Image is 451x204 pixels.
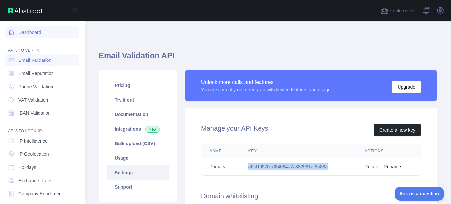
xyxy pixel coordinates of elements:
span: IBAN Validation [18,110,51,116]
td: Primary [201,158,240,176]
th: Actions [357,144,421,158]
a: Company Enrichment [5,188,79,200]
td: a6cf1d570ed84064a7a382981af8a88a [240,158,357,176]
button: Upgrade [392,81,421,93]
a: IBAN Validation [5,107,79,119]
button: Rotate [365,163,378,170]
span: IP Geolocation [18,151,49,157]
span: VAT Validation [18,97,48,103]
button: Invite users [379,5,417,16]
h1: Email Validation API [99,50,437,66]
a: VAT Validation [5,94,79,106]
a: Email Validation [5,54,79,66]
span: Phone Validation [18,83,53,90]
span: IP Intelligence [18,138,48,144]
h2: Domain whitelisting [201,191,421,201]
a: IP Intelligence [5,135,79,147]
span: New [145,126,160,133]
a: Integrations New [107,122,169,136]
span: Email Reputation [18,70,54,77]
a: Phone Validation [5,81,79,93]
span: Exchange Rates [18,177,52,184]
div: API'S TO LOOKUP [5,120,79,134]
a: Pricing [107,78,169,93]
a: Documentation [107,107,169,122]
a: Holidays [5,161,79,173]
div: You are currently on a free plan with limited features and usage [201,86,330,93]
div: API'S TO VERIFY [5,40,79,53]
img: Abstract API [8,8,43,13]
button: Rename [384,163,401,170]
span: Holidays [18,164,36,171]
a: Email Reputation [5,67,79,79]
a: Bulk upload (CSV) [107,136,169,151]
th: Key [240,144,357,158]
a: Settings [107,165,169,180]
a: Try it out [107,93,169,107]
th: Name [201,144,240,158]
a: Support [107,180,169,194]
button: Create a new key [374,124,421,136]
span: Invite users [390,7,415,15]
a: IP Geolocation [5,148,79,160]
h2: Manage your API Keys [201,124,268,136]
a: Dashboard [5,26,79,38]
span: Company Enrichment [18,190,63,197]
div: Unlock more calls and features [201,78,330,86]
a: Exchange Rates [5,175,79,186]
a: Usage [107,151,169,165]
iframe: Toggle Customer Support [395,187,444,201]
span: Email Validation [18,57,51,63]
